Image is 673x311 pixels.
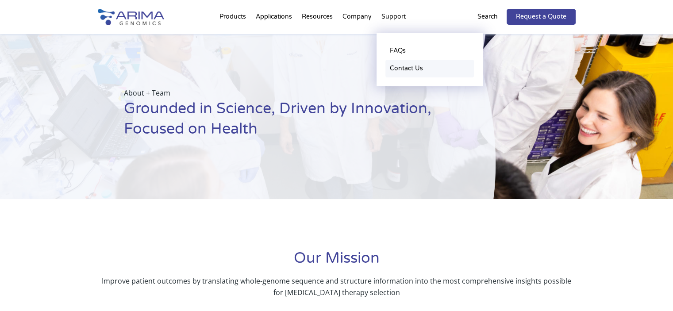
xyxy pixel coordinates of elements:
[124,87,451,99] p: About + Team
[98,248,576,275] h1: Our Mission
[98,275,576,298] p: Improve patient outcomes by translating whole-genome sequence and structure information into the ...
[385,60,474,77] a: Contact Us
[98,9,164,25] img: Arima-Genomics-logo
[477,11,498,23] p: Search
[507,9,576,25] a: Request a Quote
[124,99,451,146] h1: Grounded in Science, Driven by Innovation, Focused on Health
[385,42,474,60] a: FAQs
